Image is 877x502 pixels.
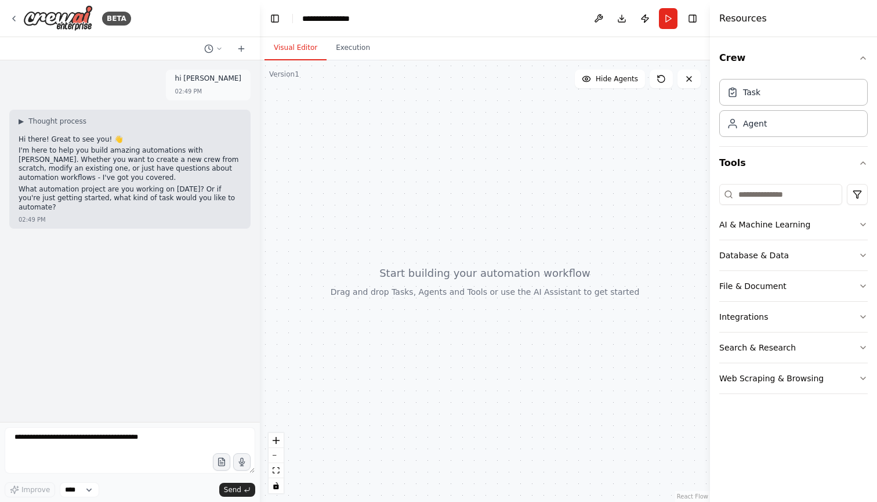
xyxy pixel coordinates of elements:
button: Web Scraping & Browsing [719,363,868,393]
div: Crew [719,74,868,146]
button: Visual Editor [264,36,327,60]
button: Hide right sidebar [684,10,701,27]
span: Thought process [28,117,86,126]
p: I'm here to help you build amazing automations with [PERSON_NAME]. Whether you want to create a n... [19,146,241,182]
button: Improve [5,482,55,497]
button: Search & Research [719,333,868,363]
div: Database & Data [719,250,789,261]
button: Database & Data [719,240,868,270]
span: Hide Agents [596,74,638,84]
button: Click to speak your automation idea [233,453,251,471]
button: Hide left sidebar [267,10,283,27]
a: React Flow attribution [677,493,708,500]
button: AI & Machine Learning [719,210,868,240]
p: Hi there! Great to see you! 👋 [19,135,241,145]
img: Logo [23,5,93,31]
button: Upload files [213,453,230,471]
button: Execution [327,36,379,60]
div: Agent [743,118,767,129]
button: Send [219,483,255,497]
span: ▶ [19,117,24,126]
button: Crew [719,42,868,74]
button: ▶Thought process [19,117,86,126]
div: Task [743,86,760,98]
button: Integrations [719,302,868,332]
button: Switch to previous chat [200,42,227,56]
button: zoom in [269,433,284,448]
nav: breadcrumb [302,13,362,24]
button: Start a new chat [232,42,251,56]
button: File & Document [719,271,868,301]
div: 02:49 PM [175,87,202,96]
button: Tools [719,147,868,179]
div: Integrations [719,311,768,323]
div: Tools [719,179,868,403]
div: AI & Machine Learning [719,219,810,230]
div: 02:49 PM [19,215,46,224]
div: React Flow controls [269,433,284,493]
div: Search & Research [719,342,796,353]
p: hi [PERSON_NAME] [175,74,241,84]
span: Improve [21,485,50,494]
span: Send [224,485,241,494]
div: File & Document [719,280,787,292]
p: What automation project are you working on [DATE]? Or if you're just getting started, what kind o... [19,185,241,212]
div: BETA [102,12,131,26]
div: Version 1 [269,70,299,79]
button: fit view [269,463,284,478]
button: toggle interactivity [269,478,284,493]
button: zoom out [269,448,284,463]
button: Hide Agents [575,70,645,88]
div: Web Scraping & Browsing [719,373,824,384]
h4: Resources [719,12,767,26]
